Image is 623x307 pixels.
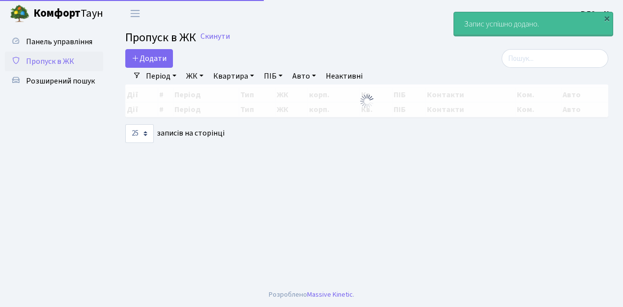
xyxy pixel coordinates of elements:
a: ЖК [182,68,207,84]
button: Переключити навігацію [123,5,147,22]
a: Додати [125,49,173,68]
label: записів на сторінці [125,124,225,143]
a: Massive Kinetic [307,289,353,300]
b: Комфорт [33,5,81,21]
div: Запис успішно додано. [454,12,613,36]
a: ПІБ [260,68,286,84]
a: Період [142,68,180,84]
span: Панель управління [26,36,92,47]
a: Авто [288,68,320,84]
a: ВЛ2 -. К. [581,8,611,20]
img: Обробка... [359,93,375,109]
a: Розширений пошук [5,71,103,91]
span: Розширений пошук [26,76,95,86]
a: Панель управління [5,32,103,52]
img: logo.png [10,4,29,24]
span: Пропуск в ЖК [125,29,196,46]
input: Пошук... [502,49,608,68]
span: Таун [33,5,103,22]
div: Розроблено . [269,289,354,300]
a: Неактивні [322,68,367,84]
div: × [602,13,612,23]
a: Квартира [209,68,258,84]
b: ВЛ2 -. К. [581,8,611,19]
a: Пропуск в ЖК [5,52,103,71]
span: Додати [132,53,167,64]
a: Скинути [200,32,230,41]
span: Пропуск в ЖК [26,56,74,67]
select: записів на сторінці [125,124,154,143]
